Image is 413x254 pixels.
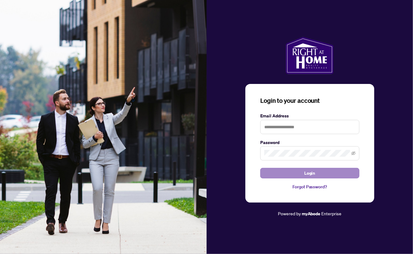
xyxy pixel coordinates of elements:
span: eye-invisible [351,151,356,155]
img: ma-logo [286,37,334,74]
a: myAbode [302,210,321,217]
button: Login [260,168,359,178]
label: Email Address [260,112,359,119]
label: Password [260,139,359,146]
a: Forgot Password? [260,183,359,190]
h3: Login to your account [260,96,359,105]
span: Enterprise [322,211,342,216]
span: Login [304,168,315,178]
span: Powered by [278,211,301,216]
